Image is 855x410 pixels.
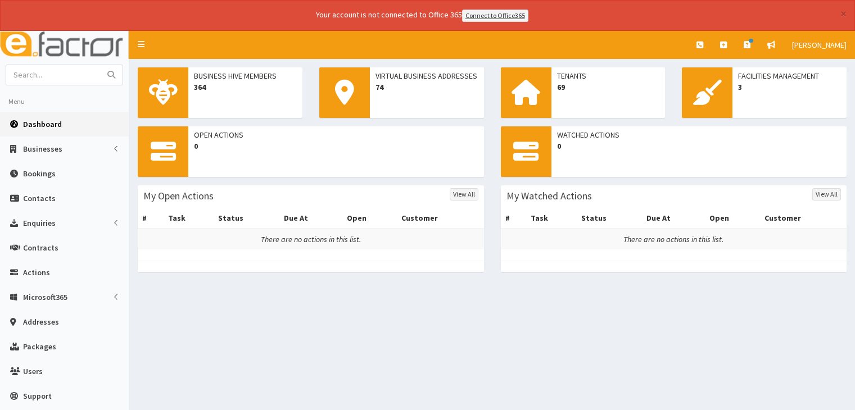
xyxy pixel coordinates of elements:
i: There are no actions in this list. [261,234,361,244]
span: 0 [194,140,478,152]
button: × [840,8,847,20]
span: 74 [376,81,478,93]
span: Microsoft365 [23,292,67,302]
div: Your account is not connected to Office 365 [93,9,751,22]
span: 69 [557,81,660,93]
span: Watched Actions [557,129,842,140]
span: Users [23,366,43,376]
th: Customer [397,208,483,229]
span: Contacts [23,193,56,203]
th: # [138,208,164,229]
h3: My Watched Actions [506,191,592,201]
th: # [501,208,527,229]
h3: My Open Actions [143,191,214,201]
th: Open [342,208,397,229]
th: Task [526,208,577,229]
span: Businesses [23,144,62,154]
span: Open Actions [194,129,478,140]
th: Customer [760,208,847,229]
th: Open [705,208,759,229]
a: View All [812,188,841,201]
span: Actions [23,267,50,277]
span: [PERSON_NAME] [792,40,847,50]
span: Bookings [23,168,56,179]
a: Connect to Office365 [462,10,528,22]
th: Status [214,208,279,229]
th: Due At [642,208,705,229]
span: Support [23,391,52,401]
span: 3 [738,81,841,93]
span: Facilities Management [738,70,841,81]
th: Task [164,208,214,229]
span: Business Hive Members [194,70,297,81]
span: Addresses [23,317,59,327]
span: 364 [194,81,297,93]
th: Status [577,208,642,229]
th: Due At [279,208,342,229]
i: There are no actions in this list. [623,234,723,244]
a: [PERSON_NAME] [784,31,855,59]
span: Enquiries [23,218,56,228]
span: Dashboard [23,119,62,129]
a: View All [450,188,478,201]
span: 0 [557,140,842,152]
span: Packages [23,341,56,352]
span: Tenants [557,70,660,81]
input: Search... [6,65,101,85]
span: Virtual Business Addresses [376,70,478,81]
span: Contracts [23,243,58,253]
